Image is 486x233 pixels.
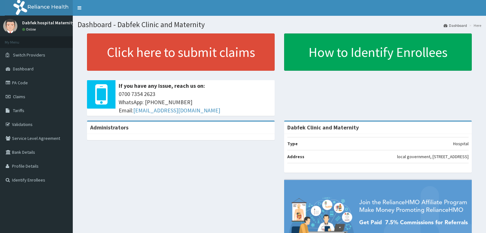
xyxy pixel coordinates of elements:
[13,52,45,58] span: Switch Providers
[284,33,472,71] a: How to Identify Enrollees
[468,23,481,28] li: Here
[13,108,24,113] span: Tariffs
[397,153,469,160] p: local government, [STREET_ADDRESS]
[13,94,25,99] span: Claims
[444,23,467,28] a: Dashboard
[119,82,205,89] b: If you have any issue, reach us on:
[3,19,17,33] img: User Image
[22,27,37,32] a: Online
[90,124,128,131] b: Administrators
[287,141,298,146] b: Type
[22,21,74,25] p: Dabfek hospital Maternity
[287,154,304,159] b: Address
[13,66,34,72] span: Dashboard
[287,124,359,131] strong: Dabfek Clinic and Maternity
[133,107,220,114] a: [EMAIL_ADDRESS][DOMAIN_NAME]
[87,33,275,71] a: Click here to submit claims
[453,140,469,147] p: Hospital
[78,21,481,29] h1: Dashboard - Dabfek Clinic and Maternity
[119,90,271,114] span: 0700 7354 2623 WhatsApp: [PHONE_NUMBER] Email:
